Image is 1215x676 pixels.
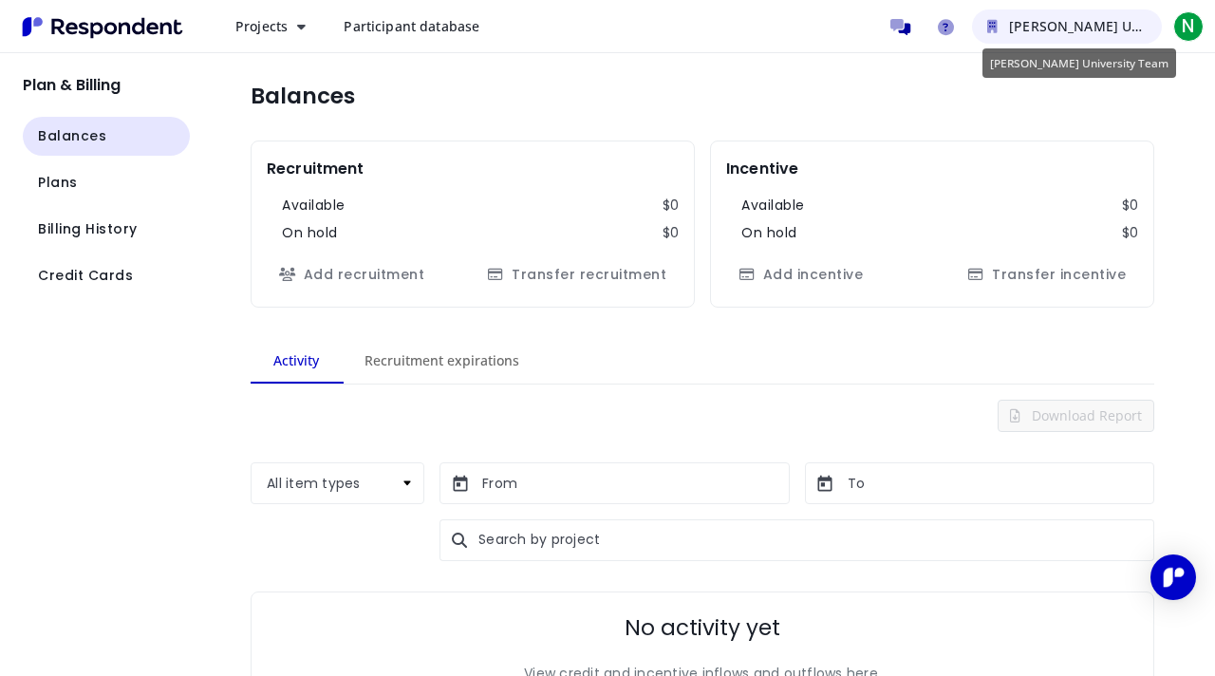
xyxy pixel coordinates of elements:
span: Download Report [1028,406,1142,424]
button: Navigate to Plans [23,163,190,202]
span: Participant database [344,17,479,35]
dd: $0 [1122,196,1139,216]
span: Transferring incentive has been paused while your account is under review. Review can take 1-3 bu... [956,265,1139,283]
md-tab-item: Activity [251,338,342,384]
button: Download Report [998,400,1154,432]
h2: No activity yet [625,615,780,642]
h2: Recruitment [267,157,364,180]
span: Credit Cards [38,266,133,286]
h2: Plan & Billing [23,76,190,94]
span: Balances [38,126,106,146]
span: N [1173,11,1204,42]
dt: Available [741,196,805,216]
span: Buying recruitment has been paused while your account is under review. Review can take 1-3 busine... [267,265,437,283]
span: Billing History [38,219,138,239]
span: Plans [38,173,78,193]
input: From [482,474,596,498]
a: Help and support [926,8,964,46]
a: Message participants [881,8,919,46]
input: To [848,474,962,498]
span: Projects [235,17,288,35]
button: Transfer recruitment [476,258,680,291]
button: md-calendar [809,468,842,502]
h2: Incentive [726,157,798,180]
div: Open Intercom Messenger [1150,554,1196,600]
a: Participant database [328,9,495,44]
button: Navigate to Credit Cards [23,256,190,295]
button: Add recruitment [267,258,437,291]
button: Navigate to Balances [23,117,190,156]
dd: $0 [1122,223,1139,243]
button: Transfer incentive [956,258,1139,291]
dt: Available [282,196,346,216]
span: [PERSON_NAME] University Team [990,55,1168,70]
button: Add incentive [726,258,875,291]
dd: $0 [663,196,680,216]
input: Search by project [471,519,1154,561]
button: Navigate to Billing History [23,210,190,249]
button: Azim Premji University Team [972,9,1162,44]
span: Transferring recruitment has been paused while your account is under review. Review can take 1-3 ... [476,265,680,283]
h1: Balances [251,84,355,110]
md-tab-item: Recruitment expirations [342,338,542,384]
button: Projects [220,9,321,44]
button: N [1169,9,1207,44]
span: Buying incentive has been paused while your account is under review. Review can take 1-3 business... [726,265,875,283]
dt: On hold [741,223,797,243]
dt: On hold [282,223,338,243]
button: md-calendar [443,468,477,502]
dd: $0 [663,223,680,243]
img: Respondent [15,11,190,43]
